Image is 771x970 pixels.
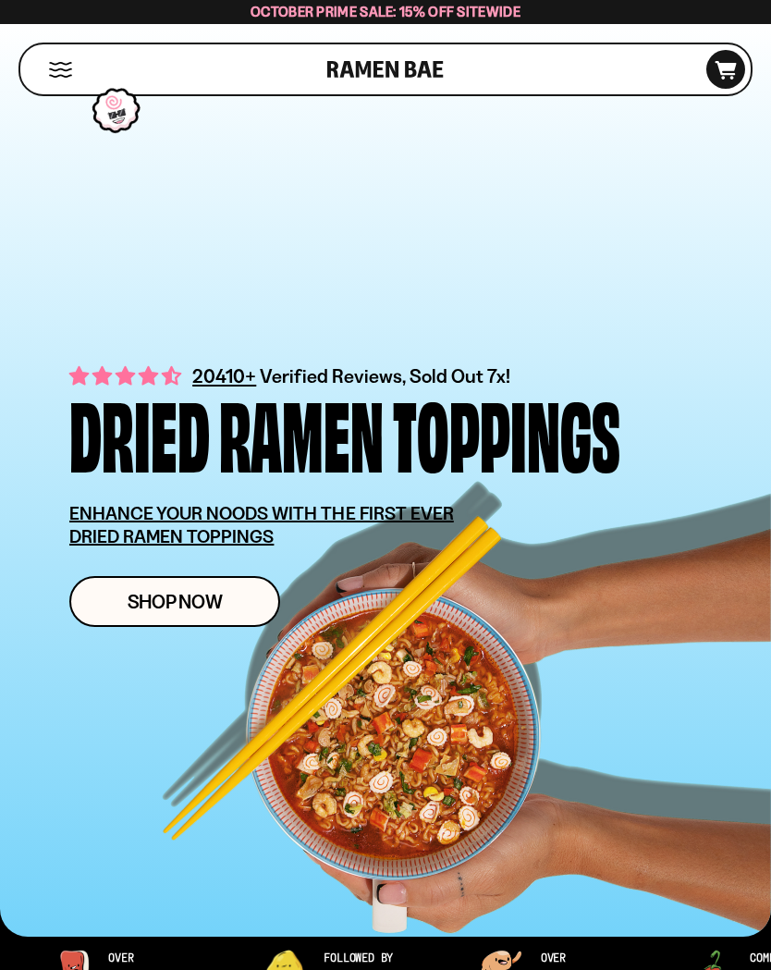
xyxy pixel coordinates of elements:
a: Shop Now [69,576,280,627]
span: 20410+ [192,362,256,390]
span: Verified Reviews, Sold Out 7x! [260,364,510,387]
div: Toppings [393,390,620,474]
div: Ramen [219,390,384,474]
u: ENHANCE YOUR NOODS WITH THE FIRST EVER DRIED RAMEN TOPPINGS [69,502,454,547]
button: Mobile Menu Trigger [48,62,73,78]
span: October Prime Sale: 15% off Sitewide [251,3,520,20]
div: Dried [69,390,210,474]
span: Shop Now [128,592,223,611]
